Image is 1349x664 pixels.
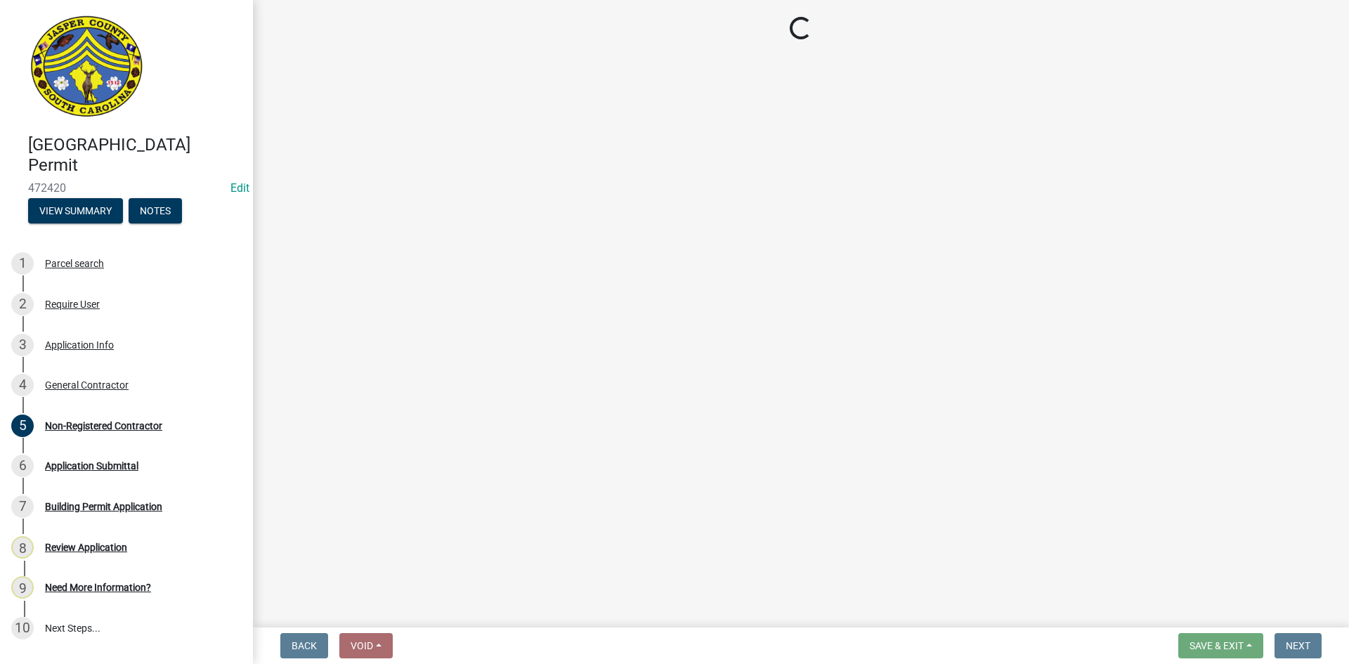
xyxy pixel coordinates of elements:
div: Building Permit Application [45,502,162,512]
div: Require User [45,299,100,309]
button: View Summary [28,198,123,223]
span: Void [351,640,373,651]
div: 1 [11,252,34,275]
button: Save & Exit [1178,633,1263,658]
div: 6 [11,455,34,477]
div: Application Submittal [45,461,138,471]
button: Back [280,633,328,658]
div: 9 [11,576,34,599]
span: Back [292,640,317,651]
span: Save & Exit [1190,640,1244,651]
div: 10 [11,617,34,639]
div: 7 [11,495,34,518]
a: Edit [230,181,249,195]
img: Jasper County, South Carolina [28,15,145,120]
div: Review Application [45,542,127,552]
button: Next [1275,633,1322,658]
button: Void [339,633,393,658]
div: General Contractor [45,380,129,390]
div: Need More Information? [45,582,151,592]
span: Next [1286,640,1310,651]
div: Parcel search [45,259,104,268]
div: 2 [11,293,34,315]
span: 472420 [28,181,225,195]
div: 8 [11,536,34,559]
button: Notes [129,198,182,223]
div: Application Info [45,340,114,350]
div: Non-Registered Contractor [45,421,162,431]
wm-modal-confirm: Notes [129,206,182,217]
div: 3 [11,334,34,356]
div: 4 [11,374,34,396]
wm-modal-confirm: Edit Application Number [230,181,249,195]
h4: [GEOGRAPHIC_DATA] Permit [28,135,242,176]
wm-modal-confirm: Summary [28,206,123,217]
div: 5 [11,415,34,437]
